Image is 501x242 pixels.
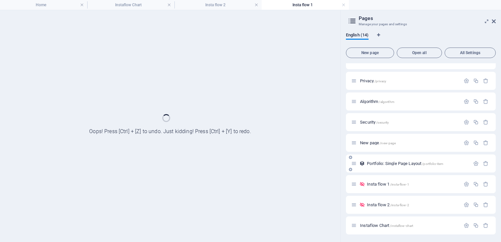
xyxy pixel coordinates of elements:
[374,79,386,83] span: /privacy
[367,182,409,187] span: Insta flow 1
[365,203,460,207] div: Insta flow 2/insta-flow-2
[448,51,493,55] span: All Settings
[367,202,409,207] span: Click to open page
[464,202,469,208] div: Settings
[473,119,479,125] div: Duplicate
[367,161,443,166] span: Portfolio: Single Page Layout
[358,99,460,104] div: Algorithm/algorithm
[400,51,439,55] span: Open all
[360,223,413,228] span: Click to open page
[390,183,409,186] span: /insta-flow-1
[473,181,479,187] div: Duplicate
[445,48,496,58] button: All Settings
[483,99,489,104] div: Remove
[473,140,479,146] div: Duplicate
[365,182,460,186] div: Insta flow 1/insta-flow-1
[483,202,489,208] div: Remove
[380,141,396,145] span: /new-page
[346,32,496,45] div: Language Tabs
[87,1,174,9] h4: Instaflow Chart
[359,161,365,166] div: This layout is used as a template for all items (e.g. a blog post) of this collection. The conten...
[365,161,470,166] div: Portfolio: Single Page Layout/portfolio-item
[483,78,489,84] div: Remove
[464,99,469,104] div: Settings
[473,202,479,208] div: Duplicate
[483,119,489,125] div: Remove
[360,120,389,125] span: Click to open page
[422,162,443,166] span: /portfolio-item
[358,79,460,83] div: Privacy/privacy
[464,223,469,228] div: Settings
[464,140,469,146] div: Settings
[390,224,413,228] span: /instaflow-chart
[473,99,479,104] div: Duplicate
[464,78,469,84] div: Settings
[358,120,460,124] div: Security/security
[473,161,479,166] div: Settings
[349,51,391,55] span: New page
[262,1,349,9] h4: Insta flow 1
[359,15,496,21] h2: Pages
[390,203,409,207] span: /insta-flow-2
[376,121,389,124] span: /security
[397,48,442,58] button: Open all
[483,181,489,187] div: Remove
[359,21,483,27] h3: Manage your pages and settings
[483,223,489,228] div: Remove
[464,181,469,187] div: Settings
[473,223,479,228] div: Duplicate
[379,100,394,104] span: /algorithm
[174,1,262,9] h4: Insta flow 2
[483,140,489,146] div: Remove
[360,99,394,104] span: Click to open page
[360,140,396,145] span: Click to open page
[464,119,469,125] div: Settings
[358,141,460,145] div: New page/new-page
[360,78,386,83] span: Click to open page
[483,161,489,166] div: Remove
[346,48,394,58] button: New page
[346,31,369,40] span: English (14)
[473,78,479,84] div: Duplicate
[358,223,460,228] div: Instaflow Chart/instaflow-chart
